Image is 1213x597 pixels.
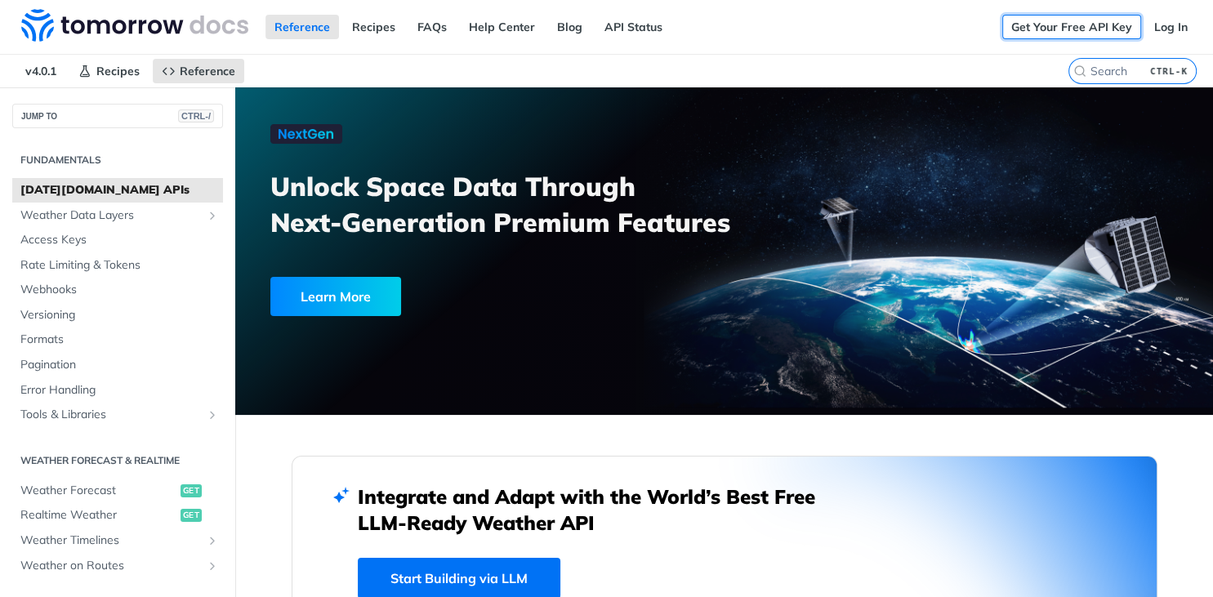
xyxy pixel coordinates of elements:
a: Reference [265,15,339,39]
span: Weather on Routes [20,558,202,574]
span: Weather Timelines [20,532,202,549]
span: get [181,509,202,522]
span: v4.0.1 [16,59,65,83]
a: Weather TimelinesShow subpages for Weather Timelines [12,528,223,553]
a: Formats [12,327,223,352]
button: Show subpages for Tools & Libraries [206,408,219,421]
a: Versioning [12,303,223,327]
button: Show subpages for Weather Data Layers [206,209,219,222]
span: Pagination [20,357,219,373]
div: Learn More [270,277,401,316]
a: Weather Data LayersShow subpages for Weather Data Layers [12,203,223,228]
svg: Search [1073,65,1086,78]
a: API Status [595,15,671,39]
button: JUMP TOCTRL-/ [12,104,223,128]
button: Show subpages for Weather on Routes [206,559,219,572]
h3: Unlock Space Data Through Next-Generation Premium Features [270,168,742,240]
a: Weather on RoutesShow subpages for Weather on Routes [12,554,223,578]
span: get [181,484,202,497]
a: FAQs [408,15,456,39]
button: Show subpages for Weather Timelines [206,534,219,547]
a: Learn More [270,277,648,316]
a: Tools & LibrariesShow subpages for Tools & Libraries [12,403,223,427]
a: Recipes [343,15,404,39]
img: NextGen [270,124,342,144]
span: [DATE][DOMAIN_NAME] APIs [20,182,219,198]
a: Pagination [12,353,223,377]
span: Webhooks [20,282,219,298]
a: Blog [548,15,591,39]
h2: Integrate and Adapt with the World’s Best Free LLM-Ready Weather API [358,483,840,536]
a: Webhooks [12,278,223,302]
img: Tomorrow.io Weather API Docs [21,9,248,42]
span: Error Handling [20,382,219,399]
span: Tools & Libraries [20,407,202,423]
span: Reference [180,64,235,78]
span: Weather Data Layers [20,207,202,224]
kbd: CTRL-K [1146,63,1192,79]
span: CTRL-/ [178,109,214,123]
span: Access Keys [20,232,219,248]
span: Formats [20,332,219,348]
a: [DATE][DOMAIN_NAME] APIs [12,178,223,203]
span: Recipes [96,64,140,78]
span: Versioning [20,307,219,323]
h2: Fundamentals [12,153,223,167]
a: Weather Forecastget [12,479,223,503]
a: Reference [153,59,244,83]
a: Access Keys [12,228,223,252]
h2: Weather Forecast & realtime [12,453,223,468]
span: Weather Forecast [20,483,176,499]
a: Log In [1145,15,1197,39]
a: Error Handling [12,378,223,403]
span: Rate Limiting & Tokens [20,257,219,274]
a: Rate Limiting & Tokens [12,253,223,278]
span: Realtime Weather [20,507,176,523]
a: Realtime Weatherget [12,503,223,528]
a: Get Your Free API Key [1002,15,1141,39]
a: Recipes [69,59,149,83]
a: Help Center [460,15,544,39]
